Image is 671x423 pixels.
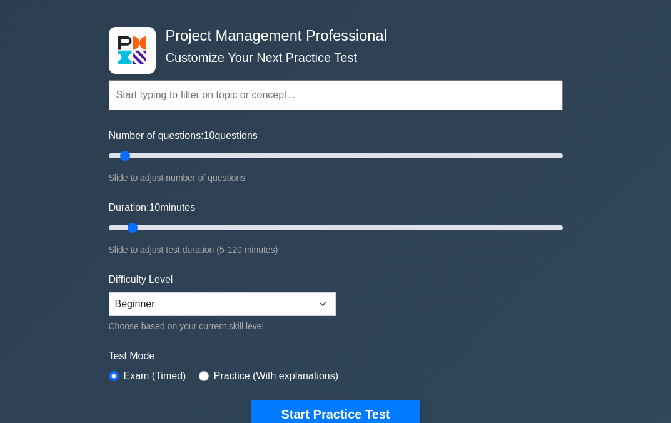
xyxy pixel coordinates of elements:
[109,200,196,215] label: Duration: minutes
[109,319,336,334] div: Choose based on your current skill level
[109,242,563,257] div: Slide to adjust test duration (5-120 minutes)
[214,369,338,384] label: Practice (With explanations)
[124,369,186,384] label: Exam (Timed)
[109,349,563,364] label: Test Mode
[109,80,563,110] input: Start typing to filter on topic or concept...
[161,27,502,44] h4: Project Management Professional
[149,202,160,213] span: 10
[109,272,173,287] label: Difficulty Level
[109,170,563,185] div: Slide to adjust number of questions
[204,130,215,141] span: 10
[109,128,258,143] label: Number of questions: questions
